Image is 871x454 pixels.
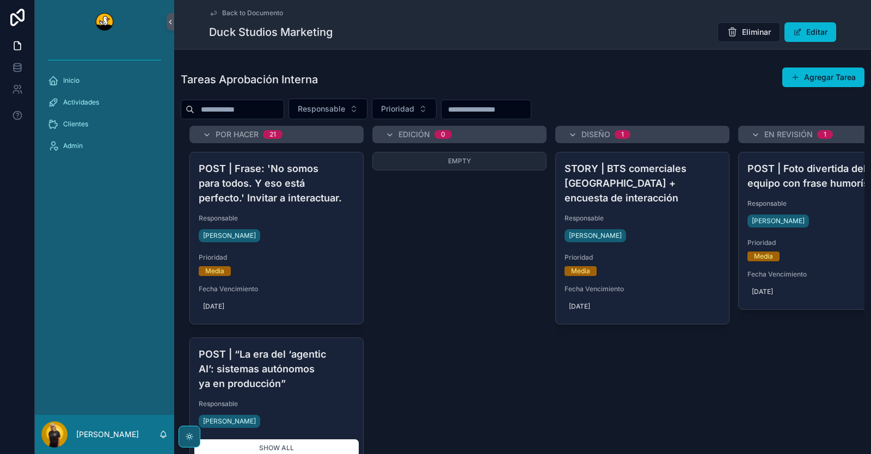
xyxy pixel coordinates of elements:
[621,130,624,139] div: 1
[203,302,350,311] span: [DATE]
[782,68,864,87] button: Agregar Tarea
[41,71,168,90] a: Inicio
[581,129,610,140] span: Diseño
[63,142,83,150] span: Admin
[764,129,813,140] span: En Revisión
[441,130,445,139] div: 0
[752,217,805,225] span: [PERSON_NAME]
[555,152,729,324] a: STORY | BTS comerciales [GEOGRAPHIC_DATA] + encuesta de interacciónResponsable[PERSON_NAME]Priori...
[289,99,367,119] button: Select Button
[199,253,354,262] span: Prioridad
[199,347,354,391] h4: POST | “La era del ‘agentic AI’: sistemas autónomos ya en producción”
[203,231,256,240] span: [PERSON_NAME]
[96,13,113,30] img: App logo
[742,27,771,38] span: Eliminar
[565,161,720,205] h4: STORY | BTS comerciales [GEOGRAPHIC_DATA] + encuesta de interacción
[569,231,622,240] span: [PERSON_NAME]
[203,417,256,426] span: [PERSON_NAME]
[717,22,780,42] button: Eliminar
[565,285,720,293] span: Fecha Vencimiento
[199,214,354,223] span: Responsable
[269,130,276,139] div: 21
[298,103,345,114] span: Responsable
[181,72,318,87] h1: Tareas Aprobación Interna
[569,302,716,311] span: [DATE]
[381,103,414,114] span: Prioridad
[216,129,259,140] span: Por Hacer
[63,120,88,128] span: Clientes
[199,400,354,408] span: Responsable
[565,253,720,262] span: Prioridad
[565,214,720,223] span: Responsable
[824,130,826,139] div: 1
[222,9,283,17] span: Back to Documento
[41,114,168,134] a: Clientes
[199,161,354,205] h4: POST | Frase: 'No somos para todos. Y eso está perfecto.' Invitar a interactuar.
[35,44,174,170] div: scrollable content
[372,99,437,119] button: Select Button
[209,24,333,40] h1: Duck Studios Marketing
[76,429,139,440] p: [PERSON_NAME]
[205,266,224,276] div: Media
[41,136,168,156] a: Admin
[784,22,836,42] button: Editar
[189,152,364,324] a: POST | Frase: 'No somos para todos. Y eso está perfecto.' Invitar a interactuar.Responsable[PERSO...
[398,129,430,140] span: Edición
[63,76,79,85] span: Inicio
[448,157,471,165] span: Empty
[199,285,354,293] span: Fecha Vencimiento
[571,266,590,276] div: Media
[63,98,99,107] span: Actividades
[41,93,168,112] a: Actividades
[754,251,773,261] div: Media
[209,9,283,17] a: Back to Documento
